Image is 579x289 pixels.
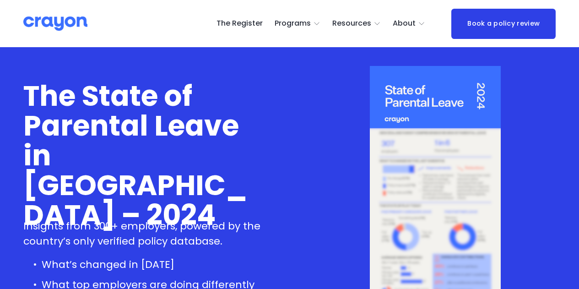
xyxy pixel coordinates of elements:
[23,81,265,230] h1: The State of Parental Leave in [GEOGRAPHIC_DATA] – 2024
[42,257,265,272] p: What’s changed in [DATE]
[332,16,381,31] a: folder dropdown
[393,17,416,30] span: About
[275,17,311,30] span: Programs
[216,16,263,31] a: The Register
[451,9,556,39] a: Book a policy review
[23,16,87,32] img: Crayon
[275,16,321,31] a: folder dropdown
[23,218,265,249] p: Insights from 300+ employers, powered by the country’s only verified policy database.
[393,16,426,31] a: folder dropdown
[332,17,371,30] span: Resources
